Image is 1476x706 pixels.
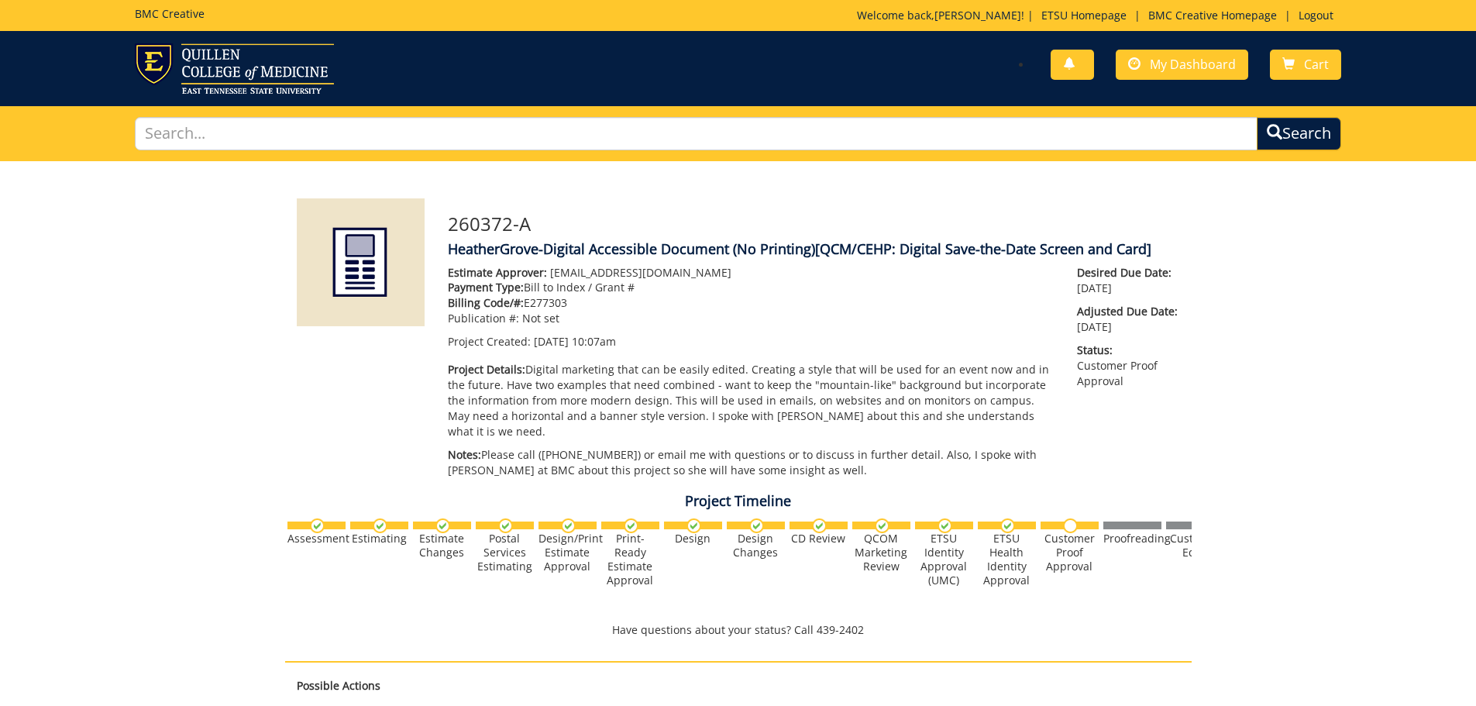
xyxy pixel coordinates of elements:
[624,518,638,533] img: checkmark
[448,334,531,349] span: Project Created:
[852,532,910,573] div: QCOM Marketing Review
[1141,8,1285,22] a: BMC Creative Homepage
[915,532,973,587] div: ETSU Identity Approval (UMC)
[448,265,547,280] span: Estimate Approver:
[978,532,1036,587] div: ETSU Health Identity Approval
[1257,117,1341,150] button: Search
[448,362,1055,439] p: Digital marketing that can be easily edited. Creating a style that will be used for an event now ...
[1077,343,1179,389] p: Customer Proof Approval
[561,518,576,533] img: checkmark
[1077,265,1179,296] p: [DATE]
[1291,8,1341,22] a: Logout
[498,518,513,533] img: checkmark
[285,622,1192,638] p: Have questions about your status? Call 439-2402
[1166,532,1224,560] div: Customer Edits
[1077,265,1179,281] span: Desired Due Date:
[350,532,408,546] div: Estimating
[448,280,1055,295] p: Bill to Index / Grant #
[664,532,722,546] div: Design
[790,532,848,546] div: CD Review
[1041,532,1099,573] div: Customer Proof Approval
[934,8,1021,22] a: [PERSON_NAME]
[448,280,524,294] span: Payment Type:
[448,242,1180,257] h4: HeatherGrove-Digital Accessible Document (No Printing)
[1304,56,1329,73] span: Cart
[1077,304,1179,335] p: [DATE]
[875,518,889,533] img: checkmark
[686,518,701,533] img: checkmark
[448,447,1055,478] p: Please call ([PHONE_NUMBER]) or email me with questions or to discuss in further detail. Also, I ...
[448,295,1055,311] p: E277303
[538,532,597,573] div: Design/Print Estimate Approval
[435,518,450,533] img: checkmark
[448,362,525,377] span: Project Details:
[812,518,827,533] img: checkmark
[1077,304,1179,319] span: Adjusted Due Date:
[448,214,1180,234] h3: 260372-A
[522,311,559,325] span: Not set
[448,311,519,325] span: Publication #:
[1000,518,1015,533] img: checkmark
[135,8,205,19] h5: BMC Creative
[1103,532,1161,546] div: Proofreading
[448,447,481,462] span: Notes:
[297,198,425,326] img: Product featured image
[135,43,334,94] img: ETSU logo
[601,532,659,587] div: Print-Ready Estimate Approval
[287,532,346,546] div: Assessment
[749,518,764,533] img: checkmark
[413,532,471,560] div: Estimate Changes
[1150,56,1236,73] span: My Dashboard
[1116,50,1248,80] a: My Dashboard
[1063,518,1078,533] img: no
[1270,50,1341,80] a: Cart
[297,678,380,693] strong: Possible Actions
[476,532,534,573] div: Postal Services Estimating
[938,518,952,533] img: checkmark
[135,117,1258,150] input: Search...
[1034,8,1134,22] a: ETSU Homepage
[448,265,1055,281] p: [EMAIL_ADDRESS][DOMAIN_NAME]
[373,518,387,533] img: checkmark
[857,8,1341,23] p: Welcome back, ! | | |
[534,334,616,349] span: [DATE] 10:07am
[727,532,785,560] div: Design Changes
[815,239,1151,258] span: [QCM/CEHP: Digital Save-the-Date Screen and Card]
[1077,343,1179,358] span: Status:
[448,295,524,310] span: Billing Code/#:
[310,518,325,533] img: checkmark
[285,494,1192,509] h4: Project Timeline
